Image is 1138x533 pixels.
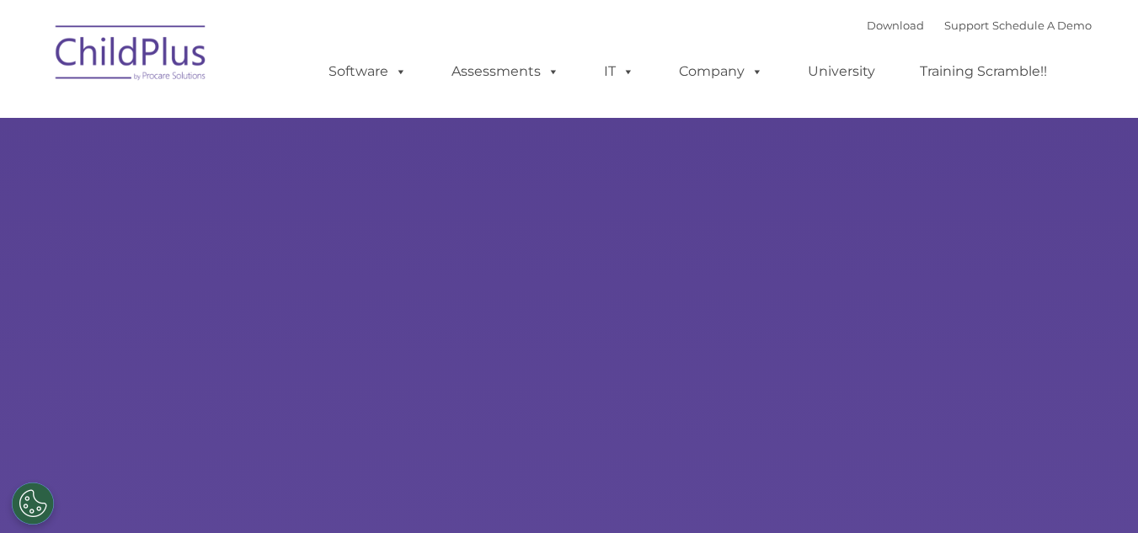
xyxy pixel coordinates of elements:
font: | [867,19,1092,32]
img: ChildPlus by Procare Solutions [47,13,216,98]
a: Download [867,19,924,32]
a: Support [944,19,989,32]
a: Software [312,55,424,88]
a: Company [662,55,780,88]
a: IT [587,55,651,88]
a: Training Scramble!! [903,55,1064,88]
a: Schedule A Demo [992,19,1092,32]
button: Cookies Settings [12,482,54,525]
a: Assessments [435,55,576,88]
a: University [791,55,892,88]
